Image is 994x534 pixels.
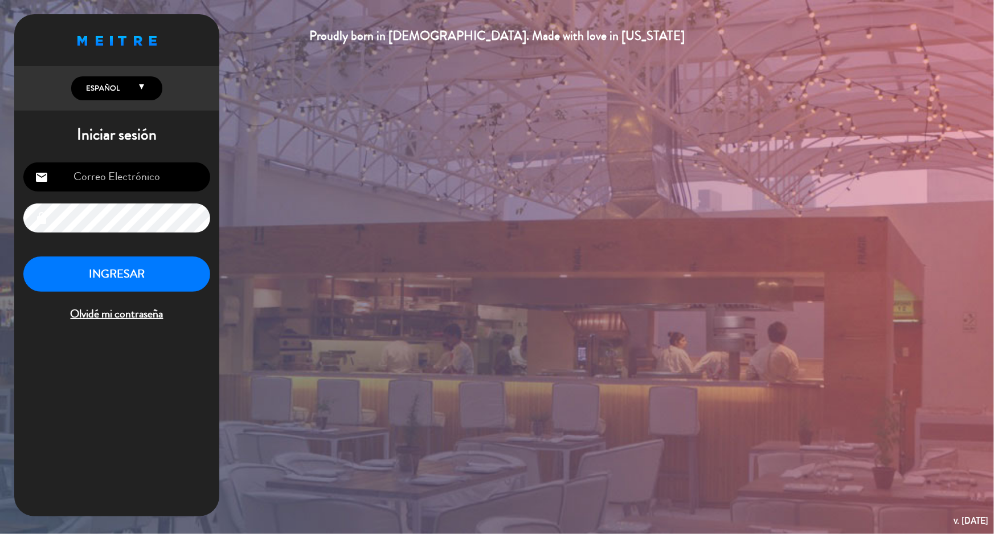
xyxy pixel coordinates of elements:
[954,513,988,528] div: v. [DATE]
[23,305,210,324] span: Olvidé mi contraseña
[14,125,219,145] h1: Iniciar sesión
[83,83,120,94] span: Español
[23,256,210,292] button: INGRESAR
[23,162,210,191] input: Correo Electrónico
[35,211,48,225] i: lock
[35,170,48,184] i: email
